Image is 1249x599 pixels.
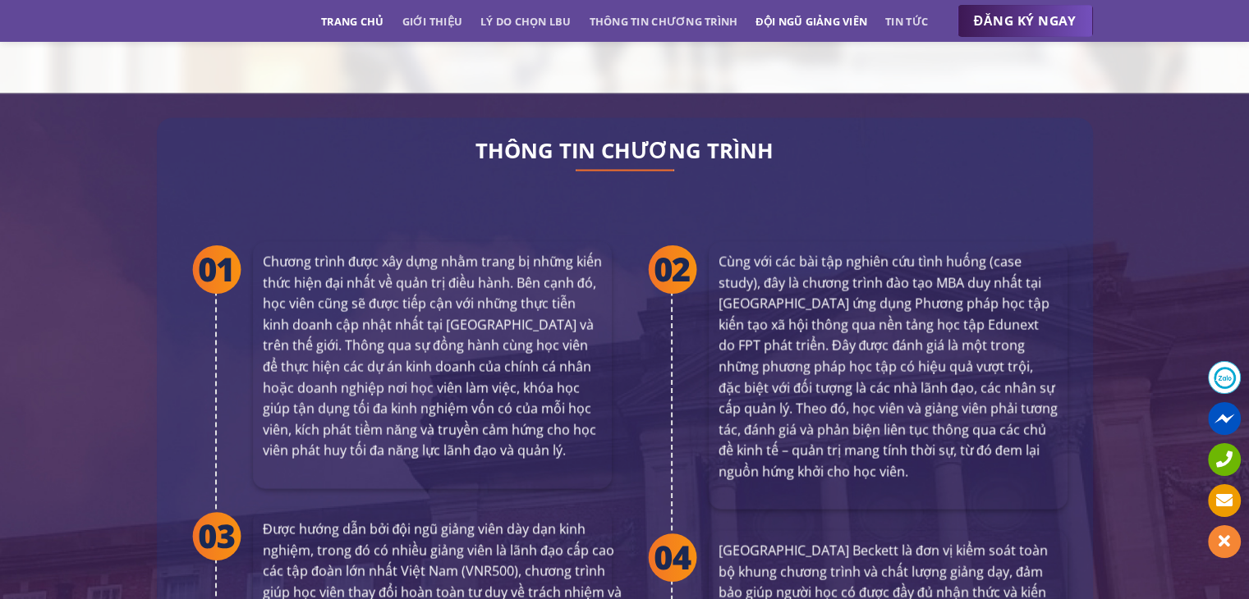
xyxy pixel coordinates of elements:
a: Giới thiệu [402,7,462,36]
p: Cùng với các bài tập nghiên cứu tình huống (case study), đây là chương trình đào tạo MBA duy nhất... [719,251,1058,482]
h2: THÔNG TIN CHƯƠNG TRÌNH [181,142,1068,158]
a: Tin tức [885,7,928,36]
a: Đội ngũ giảng viên [755,7,867,36]
img: line-lbu.jpg [576,169,674,171]
a: Thông tin chương trình [590,7,738,36]
a: Trang chủ [321,7,383,36]
p: Chương trình được xây dựng nhằm trang bị những kiến thức hiện đại nhất về quản trị điều hành. Bên... [263,251,602,461]
a: Lý do chọn LBU [480,7,572,36]
span: ĐĂNG KÝ NGAY [974,11,1077,31]
a: ĐĂNG KÝ NGAY [957,5,1093,38]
